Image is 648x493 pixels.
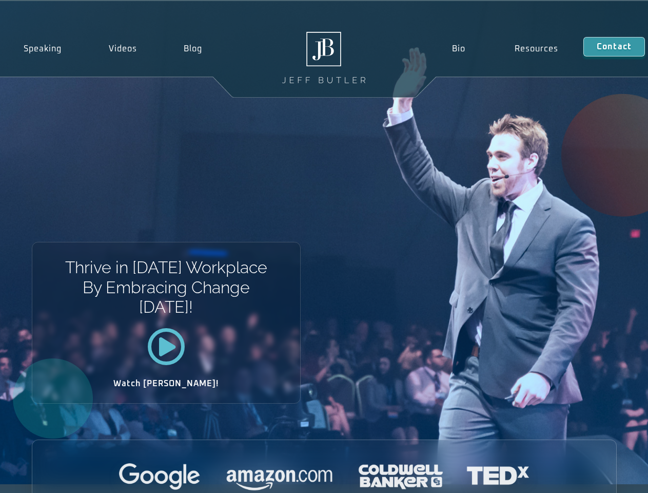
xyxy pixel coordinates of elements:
a: Resources [490,37,583,61]
a: Videos [85,37,161,61]
a: Contact [583,37,645,56]
h2: Watch [PERSON_NAME]! [68,380,264,388]
a: Bio [427,37,490,61]
span: Contact [597,43,632,51]
nav: Menu [427,37,583,61]
h1: Thrive in [DATE] Workplace By Embracing Change [DATE]! [64,258,268,317]
a: Blog [160,37,226,61]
